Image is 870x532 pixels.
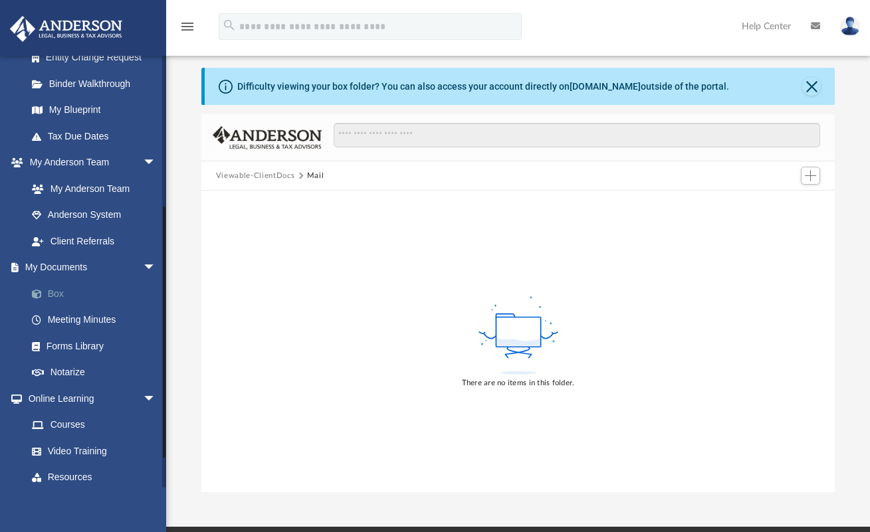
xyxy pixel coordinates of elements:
[222,18,237,33] i: search
[334,123,820,148] input: Search files and folders
[570,81,641,92] a: [DOMAIN_NAME]
[840,17,860,36] img: User Pic
[143,149,169,177] span: arrow_drop_down
[19,97,169,124] a: My Blueprint
[179,25,195,35] a: menu
[216,170,294,182] button: Viewable-ClientDocs
[19,123,176,149] a: Tax Due Dates
[802,77,821,96] button: Close
[19,44,176,71] a: Entity Change Request
[19,359,176,386] a: Notarize
[9,385,169,412] a: Online Learningarrow_drop_down
[462,377,575,389] div: There are no items in this folder.
[9,254,176,281] a: My Documentsarrow_drop_down
[19,280,176,307] a: Box
[19,412,169,438] a: Courses
[19,202,169,228] a: Anderson System
[19,175,163,202] a: My Anderson Team
[19,70,176,97] a: Binder Walkthrough
[19,307,176,333] a: Meeting Minutes
[6,16,126,42] img: Anderson Advisors Platinum Portal
[143,254,169,282] span: arrow_drop_down
[237,80,729,94] div: Difficulty viewing your box folder? You can also access your account directly on outside of the p...
[179,19,195,35] i: menu
[307,170,324,182] button: Mail
[801,167,821,185] button: Add
[19,464,169,491] a: Resources
[19,333,169,359] a: Forms Library
[19,438,163,464] a: Video Training
[9,149,169,176] a: My Anderson Teamarrow_drop_down
[143,385,169,412] span: arrow_drop_down
[19,228,169,254] a: Client Referrals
